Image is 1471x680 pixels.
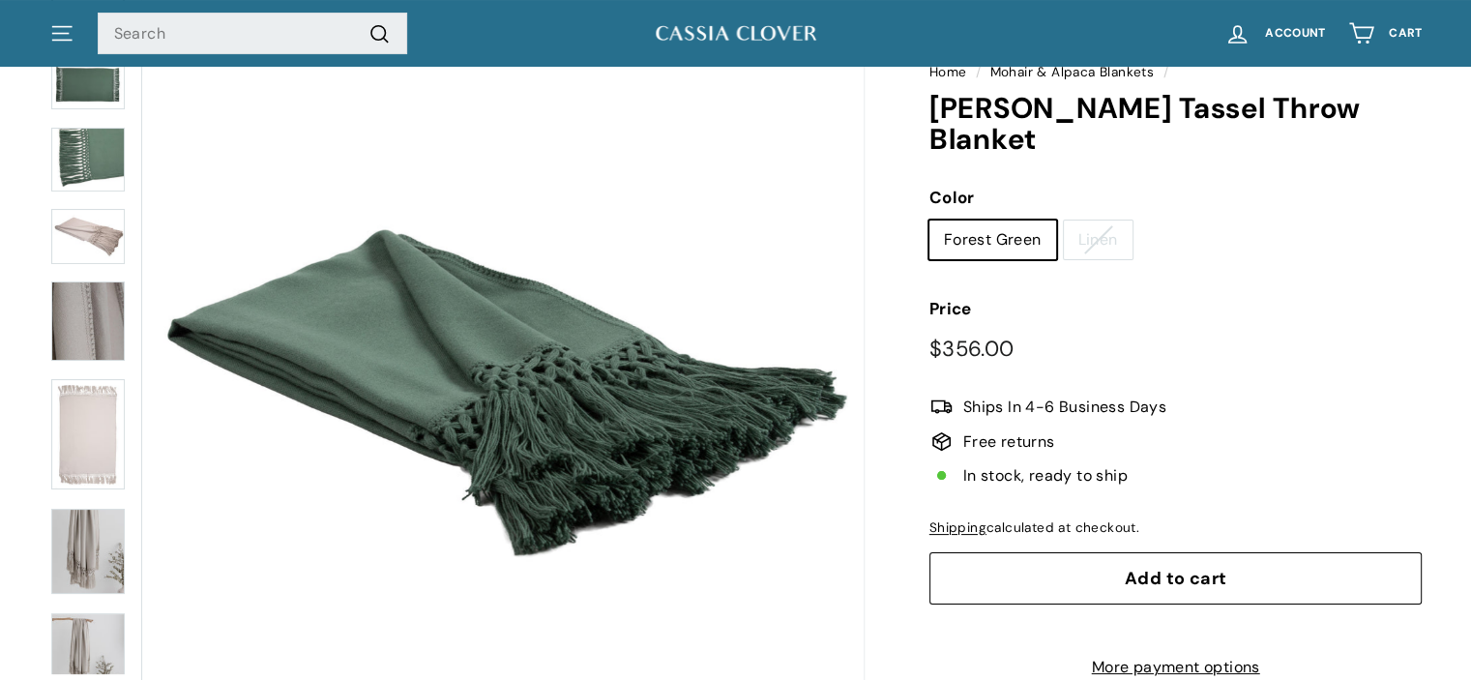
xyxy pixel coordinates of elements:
span: Add to cart [1125,567,1227,590]
h1: [PERSON_NAME] Tassel Throw Blanket [929,93,1423,156]
span: Cart [1389,27,1422,40]
span: Account [1265,27,1325,40]
label: Color [929,185,1423,211]
a: Account [1213,5,1337,62]
a: Mohair & Alpaca Blankets [990,64,1155,80]
a: More payment options [929,655,1423,680]
img: Lourdes Alpaca Tassel Throw Blanket [51,379,125,489]
div: calculated at checkout. [929,517,1423,539]
button: Add to cart [929,552,1423,605]
img: Lourdes Alpaca Tassel Throw Blanket [51,128,125,192]
label: Forest Green [929,221,1056,259]
span: In stock, ready to ship [963,463,1128,488]
a: Lourdes Alpaca Tassel Throw Blanket [51,379,125,490]
nav: breadcrumbs [929,62,1423,83]
a: Lourdes Alpaca Tassel Throw Blanket [51,60,125,108]
a: Lourdes Alpaca Tassel Throw Blanket [51,509,125,595]
label: Price [929,296,1423,322]
span: Ships In 4-6 Business Days [963,395,1166,420]
span: / [971,64,986,80]
a: Home [929,64,967,80]
img: Lourdes Alpaca Tassel Throw Blanket [51,281,125,361]
img: Lourdes Alpaca Tassel Throw Blanket [51,209,125,264]
a: Shipping [929,519,986,536]
a: Cart [1337,5,1433,62]
span: $356.00 [929,335,1015,363]
span: Free returns [963,429,1055,454]
img: Lourdes Alpaca Tassel Throw Blanket [51,509,125,594]
a: Lourdes Alpaca Tassel Throw Blanket [51,209,125,263]
label: Linen [1064,221,1133,259]
span: / [1159,64,1173,80]
img: Lourdes Alpaca Tassel Throw Blanket [51,60,125,109]
input: Search [98,13,407,55]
